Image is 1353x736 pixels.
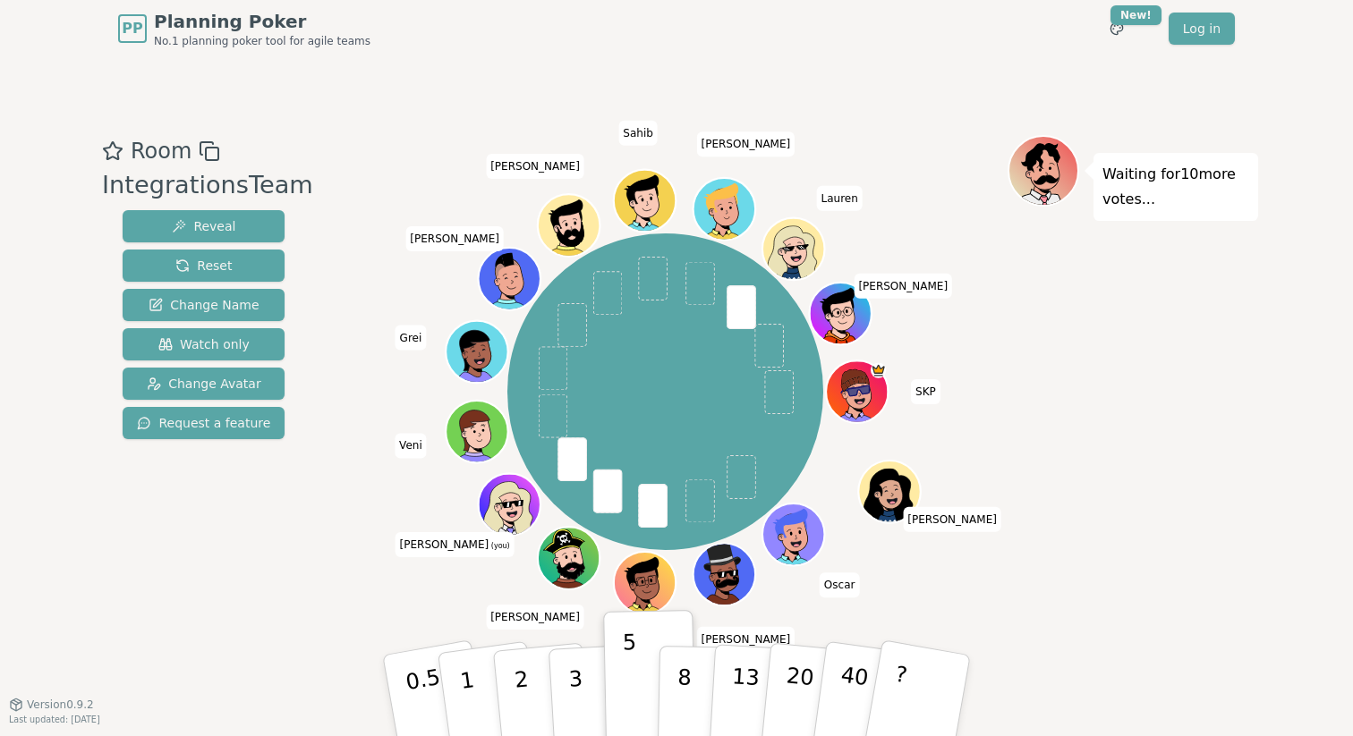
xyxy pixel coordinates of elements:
[481,476,539,534] button: Click to change your avatar
[489,542,510,550] span: (you)
[405,226,504,251] span: Click to change your name
[871,363,886,378] span: SKP is the host
[123,328,285,360] button: Watch only
[396,532,515,557] span: Click to change your name
[102,167,313,204] div: IntegrationsTeam
[123,368,285,400] button: Change Avatar
[147,375,261,393] span: Change Avatar
[158,335,250,353] span: Watch only
[854,274,952,299] span: Click to change your name
[9,698,94,712] button: Version0.9.2
[395,434,427,459] span: Click to change your name
[149,296,259,314] span: Change Name
[697,132,796,157] span: Click to change your name
[27,698,94,712] span: Version 0.9.2
[123,210,285,242] button: Reveal
[102,135,123,167] button: Add as favourite
[618,121,658,146] span: Click to change your name
[123,250,285,282] button: Reset
[1101,13,1133,45] button: New!
[175,257,232,275] span: Reset
[816,186,862,211] span: Click to change your name
[486,605,584,630] span: Click to change your name
[1169,13,1235,45] a: Log in
[118,9,370,48] a: PPPlanning PokerNo.1 planning poker tool for agile teams
[137,414,270,432] span: Request a feature
[903,507,1001,532] span: Click to change your name
[396,326,427,351] span: Click to change your name
[122,18,142,39] span: PP
[697,627,796,652] span: Click to change your name
[9,715,100,724] span: Last updated: [DATE]
[1102,162,1249,212] p: Waiting for 10 more votes...
[623,630,638,726] p: 5
[154,34,370,48] span: No.1 planning poker tool for agile teams
[123,289,285,321] button: Change Name
[1110,5,1162,25] div: New!
[154,9,370,34] span: Planning Poker
[172,217,235,235] span: Reveal
[486,154,584,179] span: Click to change your name
[820,572,860,597] span: Click to change your name
[123,407,285,439] button: Request a feature
[911,379,940,404] span: Click to change your name
[131,135,191,167] span: Room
